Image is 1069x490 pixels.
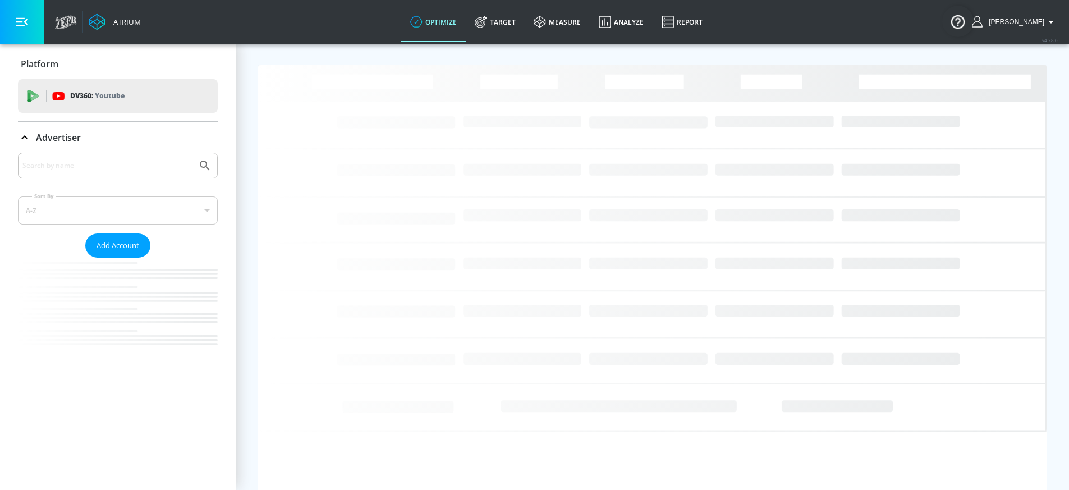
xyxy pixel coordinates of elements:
[95,90,125,102] p: Youtube
[18,153,218,367] div: Advertiser
[70,90,125,102] p: DV360:
[22,158,192,173] input: Search by name
[21,58,58,70] p: Platform
[109,17,141,27] div: Atrium
[32,193,56,200] label: Sort By
[466,2,525,42] a: Target
[984,18,1044,26] span: login as: renata.fonseca@zefr.com
[85,233,150,258] button: Add Account
[18,79,218,113] div: DV360: Youtube
[590,2,653,42] a: Analyze
[972,15,1058,29] button: [PERSON_NAME]
[18,196,218,225] div: A-Z
[653,2,712,42] a: Report
[89,13,141,30] a: Atrium
[36,131,81,144] p: Advertiser
[18,258,218,367] nav: list of Advertiser
[18,122,218,153] div: Advertiser
[401,2,466,42] a: optimize
[1042,37,1058,43] span: v 4.28.0
[942,6,974,37] button: Open Resource Center
[97,239,139,252] span: Add Account
[525,2,590,42] a: measure
[18,48,218,80] div: Platform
